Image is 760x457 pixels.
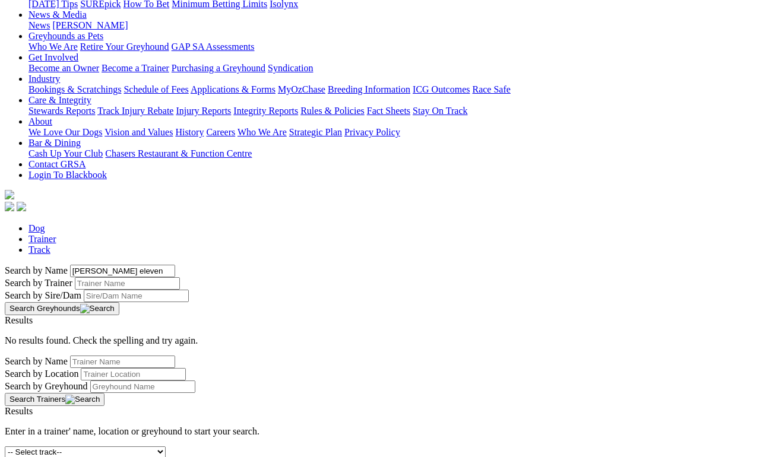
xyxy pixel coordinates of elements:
div: News & Media [28,20,755,31]
a: Fact Sheets [367,106,410,116]
img: twitter.svg [17,202,26,211]
label: Search by Location [5,369,78,379]
div: About [28,127,755,138]
a: Schedule of Fees [123,84,188,94]
a: Applications & Forms [191,84,275,94]
a: [PERSON_NAME] [52,20,128,30]
a: About [28,116,52,126]
a: Cash Up Your Club [28,148,103,158]
div: Greyhounds as Pets [28,42,755,52]
img: logo-grsa-white.png [5,190,14,199]
div: Care & Integrity [28,106,755,116]
p: No results found. Check the spelling and try again. [5,335,755,346]
a: Bookings & Scratchings [28,84,121,94]
input: Search by Greyhound Name [90,380,195,393]
a: Greyhounds as Pets [28,31,103,41]
a: Strategic Plan [289,127,342,137]
a: Dog [28,223,45,233]
label: Search by Sire/Dam [5,290,81,300]
a: ICG Outcomes [413,84,470,94]
a: We Love Our Dogs [28,127,102,137]
a: Privacy Policy [344,127,400,137]
div: Results [5,315,755,326]
a: News [28,20,50,30]
div: Results [5,406,755,417]
label: Search by Name [5,356,68,366]
a: Injury Reports [176,106,231,116]
a: Become an Owner [28,63,99,73]
div: Industry [28,84,755,95]
a: Track Injury Rebate [97,106,173,116]
a: History [175,127,204,137]
a: Careers [206,127,235,137]
input: Search by Sire/Dam name [84,290,189,302]
div: Bar & Dining [28,148,755,159]
a: Who We Are [237,127,287,137]
img: Search [80,304,115,313]
a: Who We Are [28,42,78,52]
a: Become a Trainer [102,63,169,73]
label: Search by Name [5,265,68,275]
a: GAP SA Assessments [172,42,255,52]
label: Search by Greyhound [5,381,88,391]
a: Care & Integrity [28,95,91,105]
input: Search by Trainer name [75,277,180,290]
a: Contact GRSA [28,159,85,169]
a: Trainer [28,234,56,244]
a: Track [28,245,50,255]
img: Search [65,395,100,404]
a: Breeding Information [328,84,410,94]
input: Search by Greyhound name [70,265,175,277]
a: Retire Your Greyhound [80,42,169,52]
img: facebook.svg [5,202,14,211]
a: Integrity Reports [233,106,298,116]
button: Search Greyhounds [5,302,119,315]
a: Industry [28,74,60,84]
button: Search Trainers [5,393,104,406]
a: Syndication [268,63,313,73]
a: Login To Blackbook [28,170,107,180]
div: Get Involved [28,63,755,74]
a: MyOzChase [278,84,325,94]
a: Stay On Track [413,106,467,116]
input: Search by Trainer Name [70,356,175,368]
a: Rules & Policies [300,106,365,116]
a: Stewards Reports [28,106,95,116]
p: Enter in a trainer' name, location or greyhound to start your search. [5,426,755,437]
a: Get Involved [28,52,78,62]
input: Search by Trainer Location [81,368,186,380]
a: Vision and Values [104,127,173,137]
a: Chasers Restaurant & Function Centre [105,148,252,158]
a: Race Safe [472,84,510,94]
a: Bar & Dining [28,138,81,148]
a: Purchasing a Greyhound [172,63,265,73]
a: News & Media [28,9,87,20]
label: Search by Trainer [5,278,72,288]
